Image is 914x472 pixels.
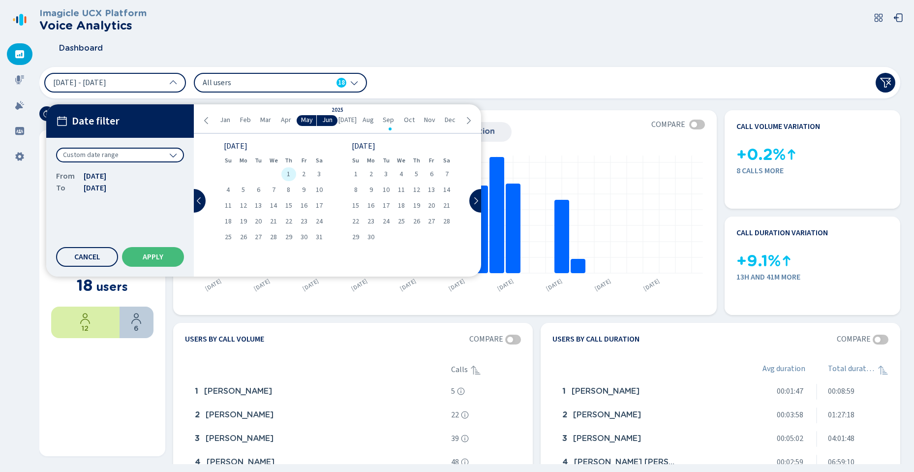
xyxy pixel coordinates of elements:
svg: chevron-left [195,197,203,205]
div: Thu May 01 2025 [281,167,297,181]
span: Sep [383,116,394,124]
button: Clear filters [876,73,895,93]
div: Wed May 07 2025 [266,183,281,197]
div: Sun May 25 2025 [220,230,236,244]
span: 29 [285,234,292,241]
div: Sun Jun 15 2025 [348,199,364,213]
div: Wed Jun 18 2025 [394,199,409,213]
abbr: Sunday [352,157,359,164]
span: Jan [220,116,230,124]
abbr: Sunday [225,157,232,164]
span: 22 [352,218,359,225]
span: 17 [316,202,323,209]
div: Fri Jun 20 2025 [424,199,439,213]
div: Fri Jun 13 2025 [424,183,439,197]
h3: Imagicle UCX Platform [39,8,147,19]
div: Mon May 19 2025 [236,215,251,228]
span: 20 [255,218,262,225]
svg: chevron-up [169,79,177,87]
span: Jun [322,116,333,124]
span: 24 [383,218,390,225]
div: [DATE] [224,143,323,150]
span: 13 [255,202,262,209]
div: Mon Jun 02 2025 [364,167,379,181]
span: Aug [363,116,374,124]
span: 12 [240,202,247,209]
span: Apr [281,116,291,124]
span: 2 [302,171,305,178]
span: 27 [428,218,435,225]
span: 28 [270,234,277,241]
span: 5 [242,187,245,193]
span: Date filter [72,115,120,127]
abbr: Wednesday [397,157,405,164]
svg: chevron-down [350,79,358,87]
div: Sun May 11 2025 [220,199,236,213]
span: 31 [316,234,323,241]
div: Sun May 04 2025 [220,183,236,197]
div: Sun Jun 01 2025 [348,167,364,181]
svg: dashboard-filled [15,49,25,59]
button: Cancel [56,247,118,267]
span: 24 [316,218,323,225]
span: 12 [413,187,420,193]
span: 11 [398,187,405,193]
span: 10 [383,187,390,193]
span: [DATE] [84,170,106,182]
span: 23 [301,218,307,225]
div: Mon Jun 16 2025 [364,199,379,213]
div: Mon May 12 2025 [236,199,251,213]
span: 11 [225,202,232,209]
div: Mon May 26 2025 [236,230,251,244]
div: Thu Jun 19 2025 [409,199,424,213]
svg: alarm-filled [15,100,25,110]
div: Sun Jun 22 2025 [348,215,364,228]
span: 23 [367,218,374,225]
span: From [56,170,76,182]
div: 2025 [332,107,343,114]
span: 30 [367,234,374,241]
div: Mon Jun 23 2025 [364,215,379,228]
span: 16 [367,202,374,209]
div: Wed May 14 2025 [266,199,281,213]
abbr: Thursday [285,157,292,164]
span: 18 [338,78,345,88]
span: Feb [240,116,251,124]
span: 21 [270,218,277,225]
span: Custom date range [63,150,119,160]
svg: chevron-right [472,197,480,205]
abbr: Friday [302,157,306,164]
span: [DATE] [84,182,106,194]
div: Thu May 15 2025 [281,199,297,213]
span: 30 [301,234,307,241]
span: 2 [369,171,373,178]
span: 17 [383,202,390,209]
abbr: Tuesday [255,157,262,164]
div: Sat May 17 2025 [311,199,327,213]
span: 3 [317,171,321,178]
span: 19 [413,202,420,209]
div: Wed May 28 2025 [266,230,281,244]
span: 9 [369,187,373,193]
div: Fri May 02 2025 [296,167,311,181]
span: 3 [384,171,388,178]
div: Dashboard [7,43,32,65]
div: Sat Jun 07 2025 [439,167,455,181]
span: 8 [354,187,358,193]
span: 14 [443,187,450,193]
div: Fri May 23 2025 [296,215,311,228]
div: Sat May 31 2025 [311,230,327,244]
div: Sat May 03 2025 [311,167,327,181]
div: Alarms [7,94,32,116]
div: Fri Jun 27 2025 [424,215,439,228]
span: 4 [399,171,403,178]
div: Tue May 27 2025 [251,230,266,244]
button: [DATE] - [DATE] [44,73,186,93]
span: 14 [270,202,277,209]
div: Tue May 20 2025 [251,215,266,228]
div: Tue Jun 03 2025 [379,167,394,181]
div: Thu Jun 12 2025 [409,183,424,197]
div: Sat May 10 2025 [311,183,327,197]
div: Fri May 16 2025 [296,199,311,213]
span: Oct [404,116,415,124]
